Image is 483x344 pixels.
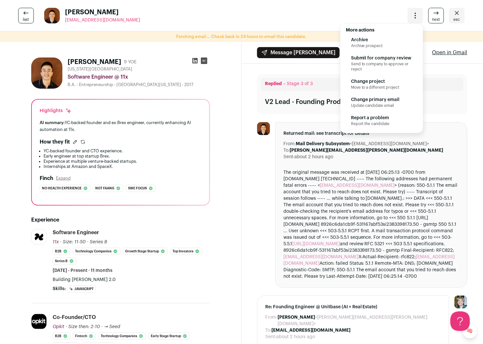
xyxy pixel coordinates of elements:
[265,97,388,107] div: V2 Lead - Founding Product Eng - (Split)
[31,216,210,224] h2: Experience
[32,230,46,244] img: 808ac4abe44e8d3f09d265803e21c47bbd976b53c303fd8230ff11ff76cd7a8c.png
[18,8,34,23] a: last
[124,59,137,65] div: 9 YOE
[290,148,443,153] b: [PERSON_NAME][EMAIL_ADDRESS][PERSON_NAME][DOMAIN_NAME]
[283,141,296,147] dt: From:
[67,286,96,293] li: JavaScript
[351,103,412,108] span: Update candidate email
[95,185,114,192] span: Not faang
[40,138,70,146] h2: How they fit
[351,37,412,48] button: Archive Archive prospect
[449,8,465,23] a: Close
[351,78,399,90] button: Change project Move to a different project
[278,314,441,327] dd: <[PERSON_NAME][EMAIL_ADDRESS][PERSON_NAME][DOMAIN_NAME]>
[408,8,423,23] button: Open dropdown
[283,154,294,160] dt: Sent:
[60,240,86,244] span: · Size: 11-50
[68,73,210,81] div: Software Engineer @ 11x
[257,47,340,58] button: Message [PERSON_NAME]
[23,17,29,22] span: last
[351,37,412,43] span: Archive
[31,57,62,89] img: b8a103fa877df34ce40e348880e3b00959e0093ae9ff79f2a3934ad951f14282.jpg
[53,229,99,236] div: Software Engineer
[65,18,140,22] span: [EMAIL_ADDRESS][DOMAIN_NAME]
[450,312,470,331] iframe: Help Scout Beacon - Open
[53,286,66,292] span: Skills:
[462,323,478,339] a: 🧠
[351,96,412,108] a: Change primary email Update candidate email
[265,82,282,86] span: Replied
[278,315,315,320] b: [PERSON_NAME]
[351,78,399,85] span: Change project
[40,174,53,182] h2: Finch
[351,115,412,121] span: Report a problem
[454,17,460,22] span: esc
[128,185,147,192] span: Swe focus
[265,314,278,327] dt: From:
[346,28,375,32] span: More actions
[265,304,441,310] span: Re: Founding Engineer @ Unitbase (AI + Real Estate)
[351,55,412,61] span: Submit for company review
[292,242,340,246] a: [URL][DOMAIN_NAME]
[283,82,285,86] span: –
[56,176,71,181] button: Expand
[170,248,202,255] li: Top Investors
[149,333,190,340] li: Early Stage Startup
[53,258,76,265] li: Series B
[98,333,146,340] li: Technology Companies
[351,55,412,72] button: Submit for company review Send to company to approve or reject
[40,121,65,125] span: AI summary:
[283,169,459,280] div: The original message was received at [DATE] 06:25:13 -0700 from [DOMAIN_NAME] [TECHNICAL_ID] ----...
[454,296,467,309] img: 6494470-medium_jpg
[294,154,333,160] dd: about 2 hours ago
[53,267,112,274] span: [DATE] - Present · 11 months
[90,240,107,244] span: Series B
[87,239,88,245] span: ·
[53,240,59,244] span: 11x
[101,324,103,330] span: ·
[287,82,313,86] span: Stage 3 of 3
[65,17,140,23] a: [EMAIL_ADDRESS][DOMAIN_NAME]
[32,314,46,329] img: 060981a30ffc94a61f27d3b2bbc82b1006eeb5bd9f791d95f63f2b79100634b5.jpg
[44,159,202,164] li: Experience at multiple venture-backed startups.
[351,96,412,103] span: Change primary email
[283,147,290,154] dt: To:
[44,148,202,154] li: YC-backed founder and CTO experience.
[40,108,72,114] div: Highlights
[65,8,140,17] span: [PERSON_NAME]
[73,248,120,255] li: Technology Companies
[296,141,429,147] dd: <[EMAIL_ADDRESS][DOMAIN_NAME]>
[271,328,350,333] b: [EMAIL_ADDRESS][DOMAIN_NAME]
[123,248,168,255] li: Growth Stage Startup
[351,121,412,126] span: Report the candidate
[104,325,120,329] span: → Seed
[53,314,96,321] div: Co-founder/CTO
[40,119,202,133] div: YC-backed founder and ex-Brex engineer, currently enhancing AI automation at 11x.
[68,67,132,72] span: [US_STATE][GEOGRAPHIC_DATA]
[68,82,210,87] div: B.A. - Entrepreneurship - [GEOGRAPHIC_DATA][US_STATE] - 2017
[44,8,60,23] img: b8a103fa877df34ce40e348880e3b00959e0093ae9ff79f2a3934ad951f14282.jpg
[320,183,395,188] a: [EMAIL_ADDRESS][DOMAIN_NAME]
[351,85,399,90] span: Move to a different project
[44,164,202,169] li: Internships at Amazon and SpaceX.
[68,57,121,67] h1: [PERSON_NAME]
[73,333,96,340] li: Fintech
[428,8,444,23] a: next
[283,130,459,137] span: Returned mail: see transcript for details
[44,154,202,159] li: Early engineer at top startup Brex.
[265,327,271,334] dt: To:
[53,276,210,283] p: Building [PERSON_NAME] 2.0
[351,115,412,126] a: Report a problem
[42,185,82,192] span: No health experience
[53,333,70,340] li: B2B
[283,255,359,259] a: [EMAIL_ADDRESS][DOMAIN_NAME]
[351,61,412,72] span: Send to company to approve or reject
[296,142,350,146] b: Mail Delivery Subsystem
[66,325,100,329] span: · Size then: 2-10
[257,122,270,135] img: b8a103fa877df34ce40e348880e3b00959e0093ae9ff79f2a3934ad951f14282.jpg
[432,49,467,57] a: Open in Gmail
[351,43,412,48] span: Archive prospect
[53,325,64,329] span: Opkit
[432,17,440,22] span: next
[265,334,276,340] dt: Sent:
